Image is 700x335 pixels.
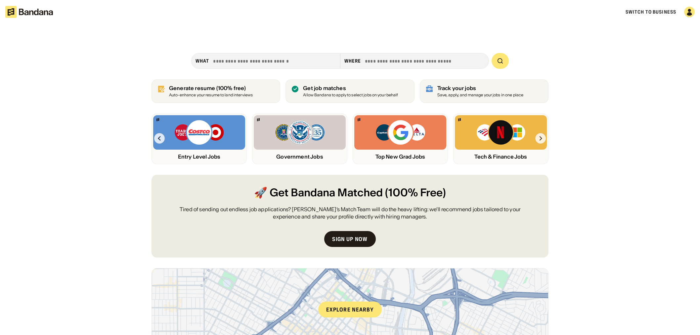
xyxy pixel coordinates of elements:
[152,79,280,103] a: Generate resume (100% free)Auto-enhance your resume to land interviews
[476,119,526,146] img: Bank of America, Netflix, Microsoft logos
[458,118,461,121] img: Bandana logo
[453,114,548,164] a: Bandana logoBank of America, Netflix, Microsoft logosTech & Finance Jobs
[169,85,253,91] div: Generate resume
[420,79,548,103] a: Track your jobs Save, apply, and manage your jobs in one place
[332,236,368,242] div: Sign up now
[535,133,546,144] img: Right Arrow
[196,58,209,64] div: what
[216,85,246,91] span: (100% free)
[303,93,398,97] div: Allow Bandana to apply to select jobs on your behalf
[254,154,346,160] div: Government Jobs
[5,6,53,18] img: Bandana logotype
[156,118,159,121] img: Bandana logo
[353,114,448,164] a: Bandana logoCapital One, Google, Delta logosTop New Grad Jobs
[254,185,383,200] span: 🚀 Get Bandana Matched
[437,93,524,97] div: Save, apply, and manage your jobs in one place
[153,154,245,160] div: Entry Level Jobs
[167,206,533,220] div: Tired of sending out endless job applications? [PERSON_NAME]’s Match Team will do the heavy lifti...
[437,85,524,91] div: Track your jobs
[344,58,361,64] div: Where
[385,185,446,200] span: (100% Free)
[303,85,398,91] div: Get job matches
[626,9,676,15] a: Switch to Business
[252,114,347,164] a: Bandana logoFBI, DHS, MWRD logosGovernment Jobs
[375,119,425,146] img: Capital One, Google, Delta logos
[174,119,224,146] img: Trader Joe’s, Costco, Target logos
[169,93,253,97] div: Auto-enhance your resume to land interviews
[275,119,325,146] img: FBI, DHS, MWRD logos
[285,79,414,103] a: Get job matches Allow Bandana to apply to select jobs on your behalf
[455,154,547,160] div: Tech & Finance Jobs
[318,302,382,317] div: Explore nearby
[154,133,165,144] img: Left Arrow
[324,231,375,247] a: Sign up now
[152,114,247,164] a: Bandana logoTrader Joe’s, Costco, Target logosEntry Level Jobs
[358,118,360,121] img: Bandana logo
[257,118,260,121] img: Bandana logo
[354,154,446,160] div: Top New Grad Jobs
